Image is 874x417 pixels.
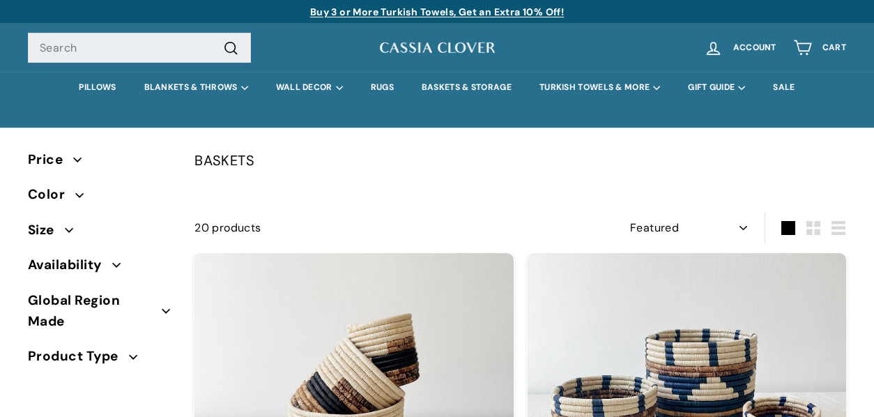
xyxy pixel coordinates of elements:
span: Account [733,43,776,52]
summary: BLANKETS & THROWS [130,72,262,103]
a: BASKETS & STORAGE [408,72,526,103]
a: RUGS [357,72,408,103]
button: Price [28,146,172,181]
div: BASKETS [194,149,846,172]
button: Color [28,181,172,215]
span: Availability [28,255,112,275]
span: Size [28,220,65,241]
summary: GIFT GUIDE [674,72,759,103]
button: Product Type [28,342,172,377]
span: Color [28,184,75,205]
a: Buy 3 or More Turkish Towels, Get an Extra 10% Off! [310,6,564,18]
span: Price [28,149,73,170]
a: Cart [785,27,854,68]
span: Global Region Made [28,290,162,333]
button: Global Region Made [28,287,172,343]
summary: WALL DECOR [262,72,357,103]
span: Cart [822,43,846,52]
span: Product Type [28,346,129,367]
a: Account [696,27,785,68]
div: 20 products [194,219,520,237]
a: PILLOWS [65,72,130,103]
input: Search [28,33,251,63]
button: Size [28,216,172,251]
summary: TURKISH TOWELS & MORE [526,72,674,103]
a: SALE [759,72,808,103]
button: Availability [28,251,172,286]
